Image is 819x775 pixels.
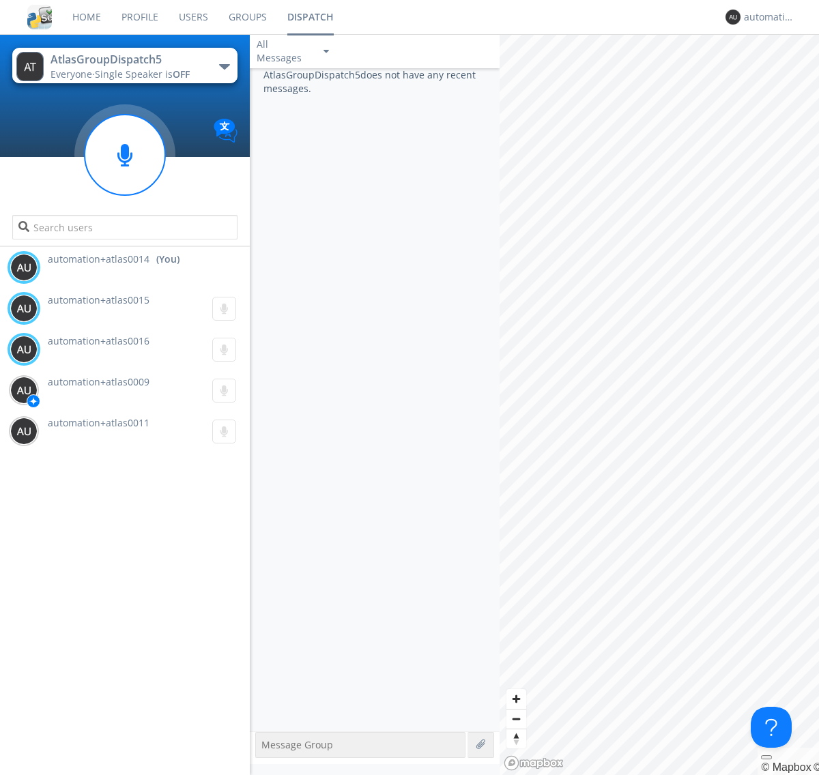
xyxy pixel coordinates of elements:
div: automation+atlas0014 [744,10,795,24]
div: (You) [156,252,179,266]
span: automation+atlas0015 [48,293,149,306]
img: 373638.png [10,254,38,281]
iframe: Toggle Customer Support [751,707,792,748]
span: automation+atlas0009 [48,375,149,388]
div: AtlasGroupDispatch5 [51,52,204,68]
div: Everyone · [51,68,204,81]
img: 373638.png [16,52,44,81]
button: Zoom out [506,709,526,729]
img: 373638.png [10,336,38,363]
div: All Messages [257,38,311,65]
img: 373638.png [10,295,38,322]
span: automation+atlas0014 [48,252,149,266]
span: Zoom out [506,710,526,729]
button: Zoom in [506,689,526,709]
button: Reset bearing to north [506,729,526,748]
span: automation+atlas0011 [48,416,149,429]
img: caret-down-sm.svg [324,50,329,53]
span: Single Speaker is [95,68,190,81]
button: AtlasGroupDispatch5Everyone·Single Speaker isOFF [12,48,237,83]
span: automation+atlas0016 [48,334,149,347]
a: Mapbox [761,761,811,773]
span: Reset bearing to north [506,729,526,748]
button: Toggle attribution [761,755,772,759]
img: 373638.png [10,418,38,445]
img: 373638.png [10,377,38,404]
input: Search users [12,215,237,239]
span: OFF [173,68,190,81]
img: 373638.png [725,10,741,25]
img: cddb5a64eb264b2086981ab96f4c1ba7 [27,5,52,29]
div: AtlasGroupDispatch5 does not have any recent messages. [250,68,500,731]
a: Mapbox logo [504,755,564,771]
img: Translation enabled [214,119,238,143]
